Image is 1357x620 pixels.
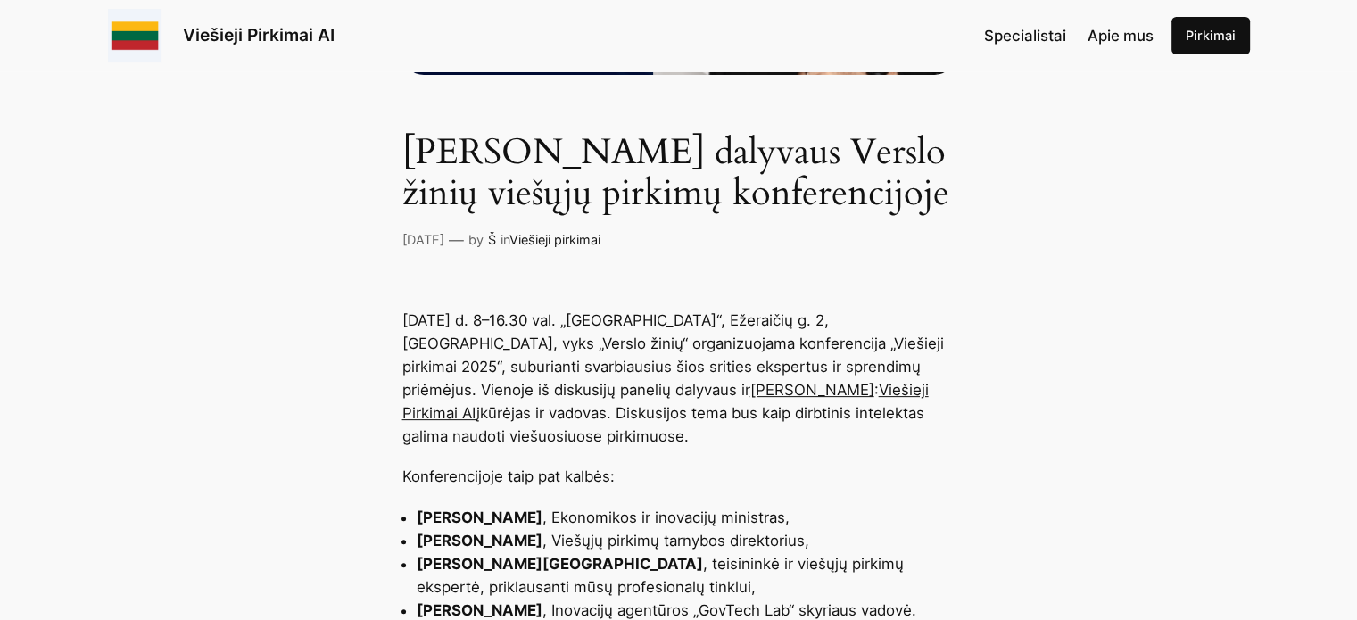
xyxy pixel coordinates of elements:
[417,555,703,573] strong: [PERSON_NAME][GEOGRAPHIC_DATA]
[417,552,956,599] li: , teisininkė ir viešųjų pirkimų ekspertė, priklausanti mūsų profesionalų tinklui,
[417,506,956,529] li: , Ekonomikos ir inovacijų ministras,
[417,601,542,619] strong: [PERSON_NAME]
[501,232,509,247] span: in
[417,532,542,550] strong: [PERSON_NAME]
[1088,27,1154,45] span: Apie mus
[1171,17,1250,54] a: Pirkimai
[984,24,1066,47] a: Specialistai
[417,529,956,552] li: , Viešųjų pirkimų tarnybos direktorius,
[468,230,484,250] p: by
[402,465,956,488] p: Konferencijoje taip pat kalbės:
[1088,24,1154,47] a: Apie mus
[984,27,1066,45] span: Specialistai
[750,381,874,399] a: [PERSON_NAME]
[402,309,956,448] p: [DATE] d. 8–16.30 val. „[GEOGRAPHIC_DATA]“, Ežeraičių g. 2, [GEOGRAPHIC_DATA], vyks „Verslo žinių...
[108,9,161,62] img: Viešieji pirkimai logo
[449,228,464,252] p: —
[402,132,956,214] h1: [PERSON_NAME] dalyvaus Verslo žinių viešųjų pirkimų konferencijoje
[509,232,600,247] a: Viešieji pirkimai
[417,508,542,526] strong: [PERSON_NAME]
[488,232,496,247] a: Š
[402,232,444,247] a: [DATE]
[183,24,335,45] a: Viešieji Pirkimai AI
[984,24,1154,47] nav: Navigation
